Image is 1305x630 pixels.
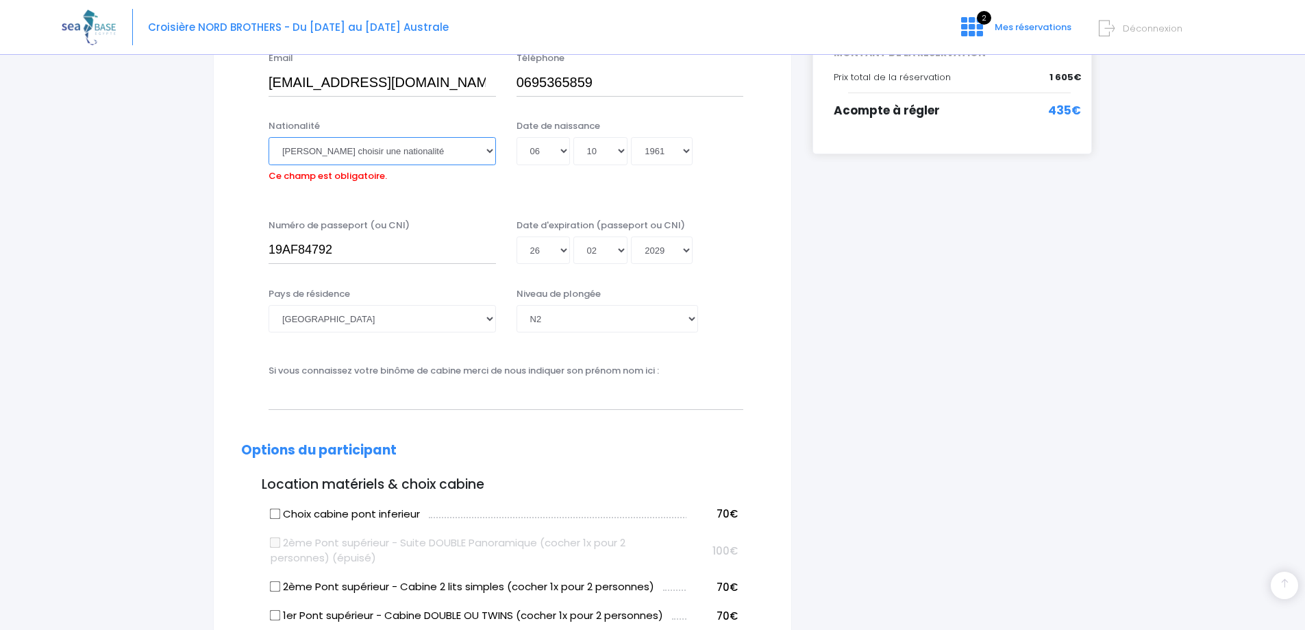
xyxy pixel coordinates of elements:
label: Email [269,51,293,65]
input: Choix cabine pont inferieur [270,508,281,519]
span: 70€ [717,609,738,623]
span: Mes réservations [995,21,1071,34]
label: Nationalité [269,119,320,133]
label: Ce champ est obligatoire. [269,165,387,183]
span: Prix total de la réservation [834,71,951,84]
span: 70€ [717,507,738,521]
label: Niveau de plongée [517,287,601,301]
label: Date d'expiration (passeport ou CNI) [517,219,685,232]
a: 2 Mes réservations [950,25,1080,38]
label: Téléphone [517,51,564,65]
h2: Options du participant [241,443,764,459]
input: 2ème Pont supérieur - Suite DOUBLE Panoramique (cocher 1x pour 2 personnes) (épuisé) [270,537,281,548]
label: Date de naissance [517,119,600,133]
input: 2ème Pont supérieur - Cabine 2 lits simples (cocher 1x pour 2 personnes) [270,581,281,592]
span: 435€ [1048,102,1081,120]
span: 2 [977,11,991,25]
label: Choix cabine pont inferieur [271,507,420,522]
span: Croisière NORD BROTHERS - Du [DATE] au [DATE] Australe [148,20,449,34]
label: 1er Pont supérieur - Cabine DOUBLE OU TWINS (cocher 1x pour 2 personnes) [271,608,663,624]
label: Pays de résidence [269,287,350,301]
label: Numéro de passeport (ou CNI) [269,219,410,232]
span: 70€ [717,580,738,594]
label: 2ème Pont supérieur - Cabine 2 lits simples (cocher 1x pour 2 personnes) [271,579,654,595]
span: 1 605€ [1049,71,1081,84]
input: 1er Pont supérieur - Cabine DOUBLE OU TWINS (cocher 1x pour 2 personnes) [270,610,281,621]
span: 100€ [712,544,738,558]
span: Déconnexion [1123,22,1182,35]
h3: Location matériels & choix cabine [241,477,764,493]
label: 2ème Pont supérieur - Suite DOUBLE Panoramique (cocher 1x pour 2 personnes) (épuisé) [271,535,686,566]
span: Acompte à régler [834,102,940,119]
label: Si vous connaissez votre binôme de cabine merci de nous indiquer son prénom nom ici : [269,364,659,378]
